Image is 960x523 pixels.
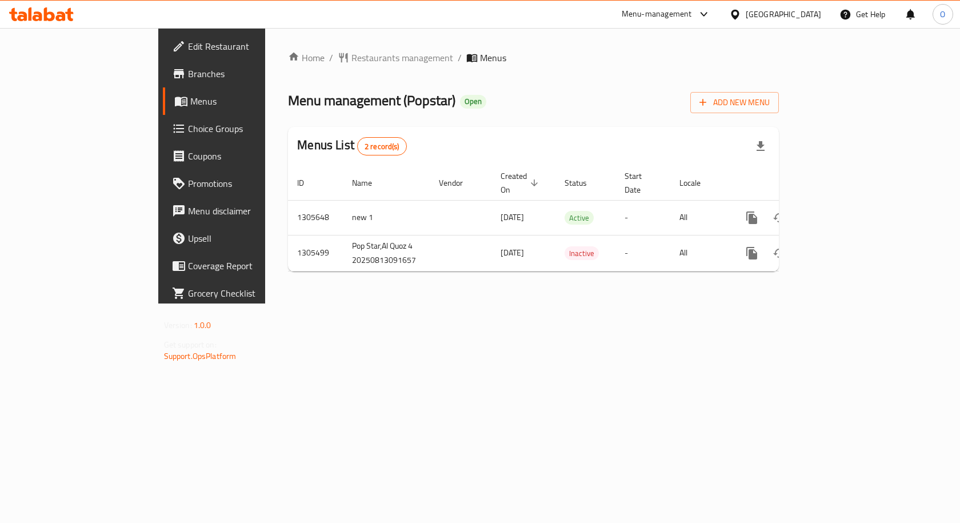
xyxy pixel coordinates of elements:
[358,141,406,152] span: 2 record(s)
[670,200,729,235] td: All
[622,7,692,21] div: Menu-management
[766,239,793,267] button: Change Status
[338,51,453,65] a: Restaurants management
[188,122,310,135] span: Choice Groups
[690,92,779,113] button: Add New Menu
[625,169,657,197] span: Start Date
[188,177,310,190] span: Promotions
[615,200,670,235] td: -
[343,200,430,235] td: new 1
[188,149,310,163] span: Coupons
[297,137,406,155] h2: Menus List
[163,252,319,280] a: Coverage Report
[940,8,945,21] span: O
[288,87,455,113] span: Menu management ( Popstar )
[747,133,774,160] div: Export file
[188,67,310,81] span: Branches
[565,246,599,260] div: Inactive
[163,280,319,307] a: Grocery Checklist
[288,166,857,272] table: enhanced table
[188,259,310,273] span: Coverage Report
[766,204,793,231] button: Change Status
[329,51,333,65] li: /
[163,225,319,252] a: Upsell
[188,39,310,53] span: Edit Restaurant
[188,286,310,300] span: Grocery Checklist
[343,235,430,271] td: Pop Star,Al Quoz 4 20250813091657
[480,51,506,65] span: Menus
[460,95,486,109] div: Open
[164,318,192,333] span: Version:
[164,337,217,352] span: Get support on:
[163,60,319,87] a: Branches
[738,204,766,231] button: more
[615,235,670,271] td: -
[188,204,310,218] span: Menu disclaimer
[194,318,211,333] span: 1.0.0
[565,247,599,260] span: Inactive
[565,211,594,225] span: Active
[679,176,715,190] span: Locale
[163,33,319,60] a: Edit Restaurant
[501,245,524,260] span: [DATE]
[738,239,766,267] button: more
[670,235,729,271] td: All
[163,87,319,115] a: Menus
[288,51,779,65] nav: breadcrumb
[501,210,524,225] span: [DATE]
[351,51,453,65] span: Restaurants management
[458,51,462,65] li: /
[746,8,821,21] div: [GEOGRAPHIC_DATA]
[699,95,770,110] span: Add New Menu
[163,197,319,225] a: Menu disclaimer
[163,142,319,170] a: Coupons
[163,115,319,142] a: Choice Groups
[729,166,857,201] th: Actions
[297,176,319,190] span: ID
[439,176,478,190] span: Vendor
[190,94,310,108] span: Menus
[357,137,407,155] div: Total records count
[565,176,602,190] span: Status
[460,97,486,106] span: Open
[352,176,387,190] span: Name
[188,231,310,245] span: Upsell
[164,349,237,364] a: Support.OpsPlatform
[501,169,542,197] span: Created On
[163,170,319,197] a: Promotions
